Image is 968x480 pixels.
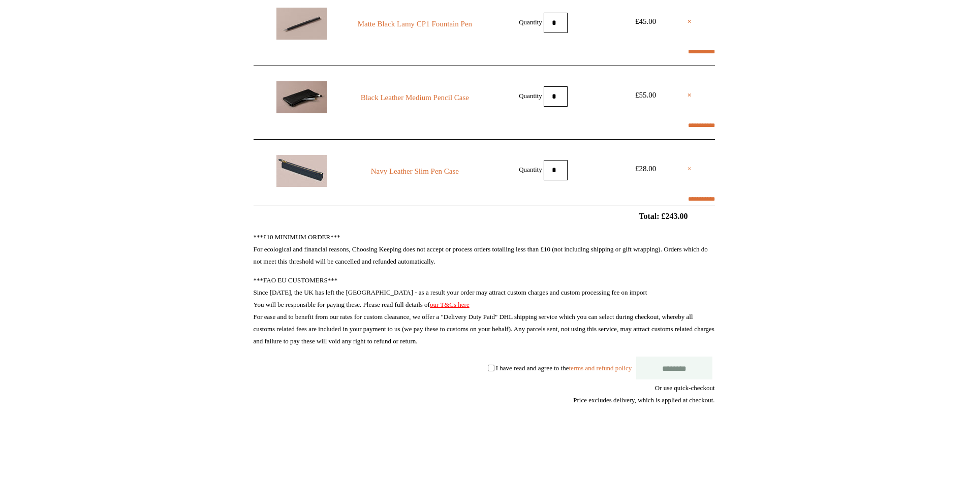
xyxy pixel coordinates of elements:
label: I have read and agree to the [496,364,632,371]
a: Navy Leather Slim Pen Case [346,165,484,177]
a: × [688,163,692,175]
a: our T&Cs here [430,301,470,308]
div: £55.00 [623,89,669,101]
label: Quantity [519,165,542,173]
h2: Total: £243.00 [230,211,738,221]
a: terms and refund policy [569,364,632,371]
a: Matte Black Lamy CP1 Fountain Pen [346,18,484,30]
label: Quantity [519,91,542,99]
iframe: PayPal-paypal [639,443,715,470]
a: × [688,15,692,27]
div: Or use quick-checkout [254,382,715,406]
div: £28.00 [623,163,669,175]
label: Quantity [519,18,542,25]
p: ***FAO EU CUSTOMERS*** Since [DATE], the UK has left the [GEOGRAPHIC_DATA] - as a result your ord... [254,274,715,347]
img: Navy Leather Slim Pen Case [276,155,327,187]
a: Black Leather Medium Pencil Case [346,91,484,104]
img: Black Leather Medium Pencil Case [276,81,327,113]
a: × [688,89,692,101]
img: Matte Black Lamy CP1 Fountain Pen [276,8,327,40]
div: Price excludes delivery, which is applied at checkout. [254,394,715,406]
p: ***£10 MINIMUM ORDER*** For ecological and financial reasons, Choosing Keeping does not accept or... [254,231,715,268]
div: £45.00 [623,15,669,27]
